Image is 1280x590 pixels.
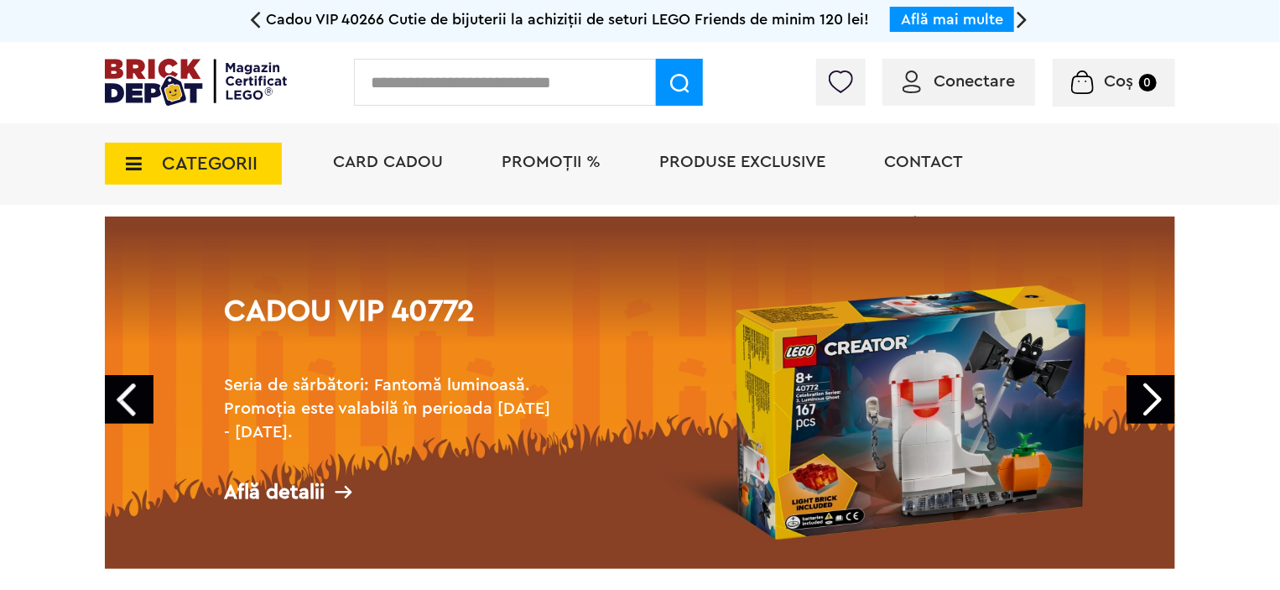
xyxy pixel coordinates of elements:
a: Află mai multe [901,12,1003,27]
span: Coș [1105,73,1134,90]
a: Produse exclusive [659,154,825,170]
a: Card Cadou [333,154,443,170]
a: Next [1127,375,1175,424]
h1: Cadou VIP 40772 [224,296,559,357]
a: Conectare [903,73,1015,90]
a: PROMOȚII % [502,154,601,170]
span: Cadou VIP 40266 Cutie de bijuterii la achiziții de seturi LEGO Friends de minim 120 lei! [266,12,869,27]
span: CATEGORII [162,154,258,173]
a: Cadou VIP 40772Seria de sărbători: Fantomă luminoasă. Promoția este valabilă în perioada [DATE] -... [105,217,1175,569]
div: Află detalii [224,482,559,503]
h2: Seria de sărbători: Fantomă luminoasă. Promoția este valabilă în perioada [DATE] - [DATE]. [224,373,559,444]
a: Prev [105,375,153,424]
small: 0 [1139,74,1157,91]
span: Conectare [934,73,1015,90]
a: Contact [884,154,963,170]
